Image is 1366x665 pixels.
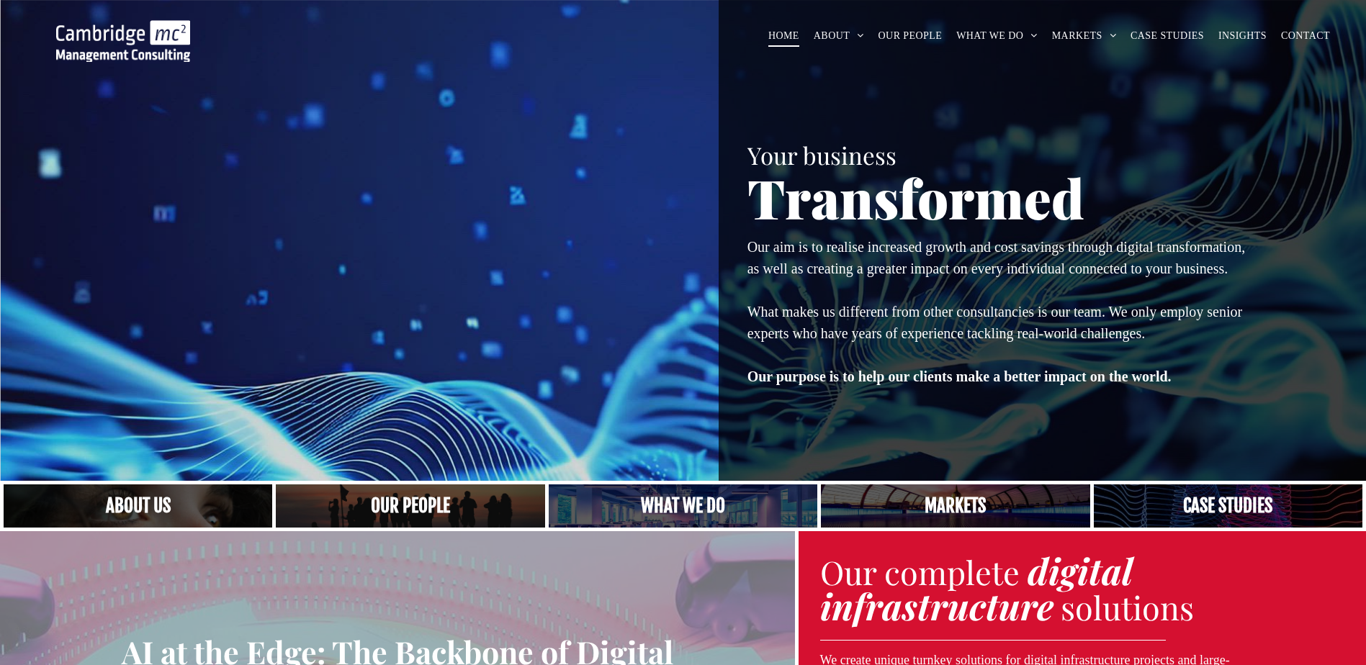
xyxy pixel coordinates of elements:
[56,22,190,37] a: Your Business Transformed | Cambridge Management Consulting
[276,484,544,528] a: A crowd in silhouette at sunset, on a rise or lookout point
[56,20,190,62] img: Go to Homepage
[747,304,1242,341] span: What makes us different from other consultancies is our team. We only employ senior experts who h...
[747,139,897,171] span: Your business
[820,582,1053,630] strong: infrastructure
[747,368,1172,384] strong: Our purpose is to help our clients make a better impact on the world.
[1045,24,1123,47] a: MARKETS
[1211,24,1274,47] a: INSIGHTS
[1094,484,1362,528] a: CASE STUDIES | See an Overview of All Our Case Studies | Cambridge Management Consulting
[1123,24,1211,47] a: CASE STUDIES
[820,550,1020,593] span: Our complete
[821,484,1089,528] a: Our Markets | Cambridge Management Consulting
[806,24,871,47] a: ABOUT
[761,24,806,47] a: HOME
[871,24,950,47] a: OUR PEOPLE
[747,161,1084,233] span: Transformed
[1274,24,1337,47] a: CONTACT
[747,239,1246,276] span: Our aim is to realise increased growth and cost savings through digital transformation, as well a...
[1028,546,1133,594] strong: digital
[1061,585,1194,628] span: solutions
[549,484,817,528] a: A yoga teacher lifting his whole body off the ground in the peacock pose
[949,24,1045,47] a: WHAT WE DO
[4,484,272,528] a: Close up of woman's face, centered on her eyes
